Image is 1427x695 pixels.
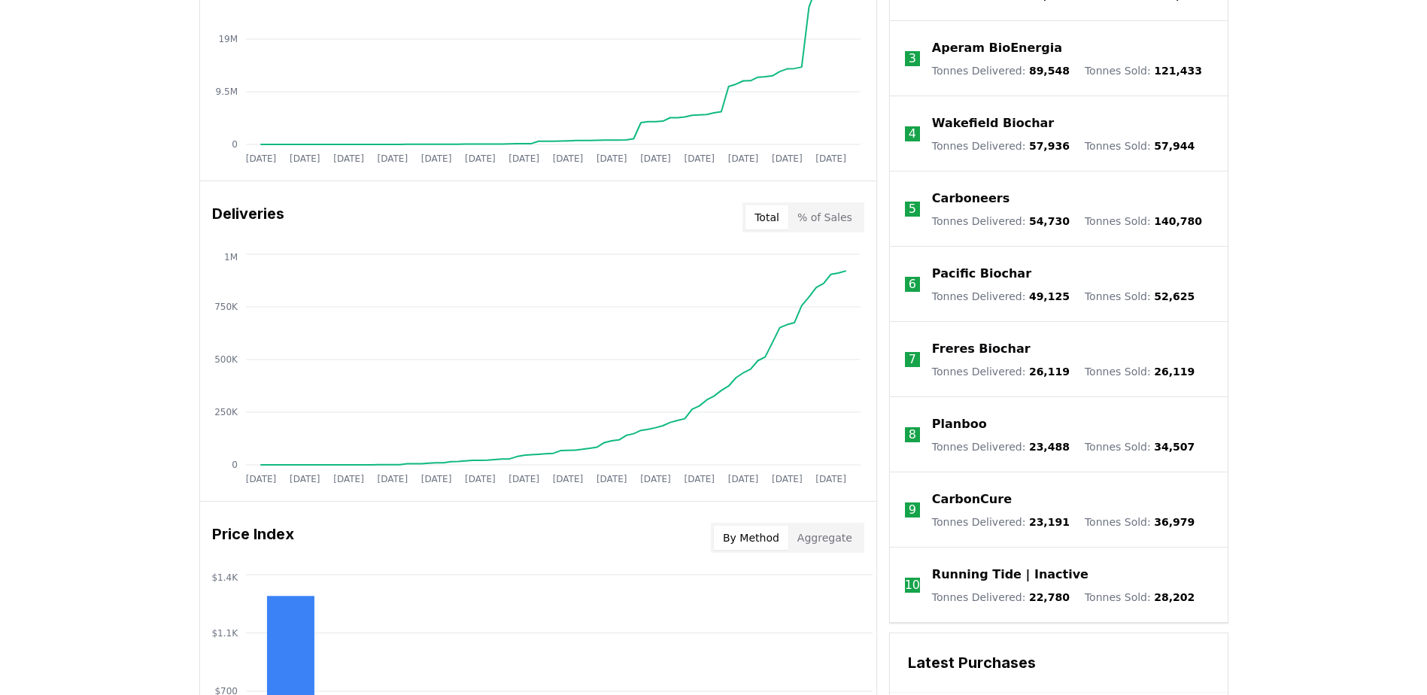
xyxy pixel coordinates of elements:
[932,190,1010,208] a: Carboneers
[932,63,1070,78] p: Tonnes Delivered :
[932,138,1070,153] p: Tonnes Delivered :
[1085,214,1202,229] p: Tonnes Sold :
[1029,516,1070,528] span: 23,191
[815,153,846,164] tspan: [DATE]
[333,153,364,164] tspan: [DATE]
[214,302,238,312] tspan: 750K
[1154,591,1195,603] span: 28,202
[1085,138,1195,153] p: Tonnes Sold :
[245,153,276,164] tspan: [DATE]
[788,526,861,550] button: Aggregate
[218,34,238,44] tspan: 19M
[421,474,451,484] tspan: [DATE]
[212,523,294,553] h3: Price Index
[909,426,916,444] p: 8
[1085,364,1195,379] p: Tonnes Sold :
[1154,290,1195,302] span: 52,625
[1029,591,1070,603] span: 22,780
[932,590,1070,605] p: Tonnes Delivered :
[932,289,1070,304] p: Tonnes Delivered :
[727,153,758,164] tspan: [DATE]
[552,153,583,164] tspan: [DATE]
[1154,140,1195,152] span: 57,944
[1029,140,1070,152] span: 57,936
[932,39,1062,57] a: Aperam BioEnergia
[932,415,987,433] a: Planboo
[1085,514,1195,530] p: Tonnes Sold :
[1085,590,1195,605] p: Tonnes Sold :
[232,460,238,470] tspan: 0
[772,153,803,164] tspan: [DATE]
[640,153,671,164] tspan: [DATE]
[932,490,1012,508] a: CarbonCure
[509,153,539,164] tspan: [DATE]
[909,125,916,143] p: 4
[214,407,238,417] tspan: 250K
[245,474,276,484] tspan: [DATE]
[909,50,916,68] p: 3
[1154,516,1195,528] span: 36,979
[289,153,320,164] tspan: [DATE]
[640,474,671,484] tspan: [DATE]
[377,153,408,164] tspan: [DATE]
[421,153,451,164] tspan: [DATE]
[909,275,916,293] p: 6
[932,265,1031,283] a: Pacific Biochar
[909,351,916,369] p: 7
[596,474,627,484] tspan: [DATE]
[932,566,1088,584] a: Running Tide | Inactive
[211,628,238,639] tspan: $1.1K
[1029,441,1070,453] span: 23,488
[815,474,846,484] tspan: [DATE]
[289,474,320,484] tspan: [DATE]
[932,364,1070,379] p: Tonnes Delivered :
[1085,439,1195,454] p: Tonnes Sold :
[333,474,364,484] tspan: [DATE]
[772,474,803,484] tspan: [DATE]
[552,474,583,484] tspan: [DATE]
[714,526,788,550] button: By Method
[212,202,284,232] h3: Deliveries
[465,474,496,484] tspan: [DATE]
[1029,366,1070,378] span: 26,119
[788,205,861,229] button: % of Sales
[211,572,238,583] tspan: $1.4K
[905,576,920,594] p: 10
[727,474,758,484] tspan: [DATE]
[596,153,627,164] tspan: [DATE]
[1154,215,1202,227] span: 140,780
[932,514,1070,530] p: Tonnes Delivered :
[932,214,1070,229] p: Tonnes Delivered :
[932,340,1031,358] a: Freres Biochar
[224,252,238,263] tspan: 1M
[909,501,916,519] p: 9
[908,651,1210,674] h3: Latest Purchases
[215,86,237,97] tspan: 9.5M
[684,474,715,484] tspan: [DATE]
[465,153,496,164] tspan: [DATE]
[1154,366,1195,378] span: 26,119
[684,153,715,164] tspan: [DATE]
[932,439,1070,454] p: Tonnes Delivered :
[745,205,788,229] button: Total
[1154,65,1202,77] span: 121,433
[377,474,408,484] tspan: [DATE]
[214,354,238,365] tspan: 500K
[232,139,238,150] tspan: 0
[1154,441,1195,453] span: 34,507
[1085,63,1202,78] p: Tonnes Sold :
[1029,290,1070,302] span: 49,125
[932,114,1054,132] a: Wakefield Biochar
[509,474,539,484] tspan: [DATE]
[1029,65,1070,77] span: 89,548
[909,200,916,218] p: 5
[1085,289,1195,304] p: Tonnes Sold :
